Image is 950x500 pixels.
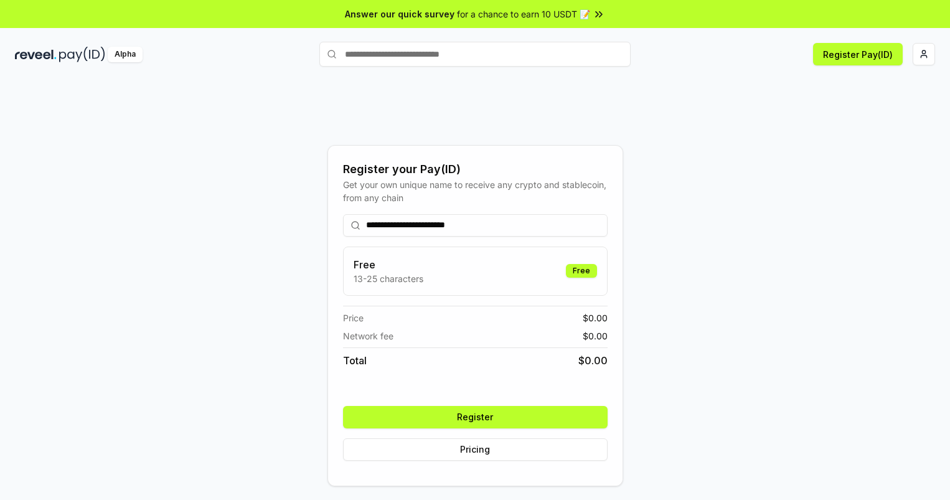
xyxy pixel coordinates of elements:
[343,438,608,461] button: Pricing
[354,257,423,272] h3: Free
[343,329,393,342] span: Network fee
[343,406,608,428] button: Register
[813,43,903,65] button: Register Pay(ID)
[59,47,105,62] img: pay_id
[566,264,597,278] div: Free
[343,311,364,324] span: Price
[15,47,57,62] img: reveel_dark
[583,311,608,324] span: $ 0.00
[108,47,143,62] div: Alpha
[578,353,608,368] span: $ 0.00
[457,7,590,21] span: for a chance to earn 10 USDT 📝
[343,178,608,204] div: Get your own unique name to receive any crypto and stablecoin, from any chain
[583,329,608,342] span: $ 0.00
[354,272,423,285] p: 13-25 characters
[343,353,367,368] span: Total
[343,161,608,178] div: Register your Pay(ID)
[345,7,454,21] span: Answer our quick survey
